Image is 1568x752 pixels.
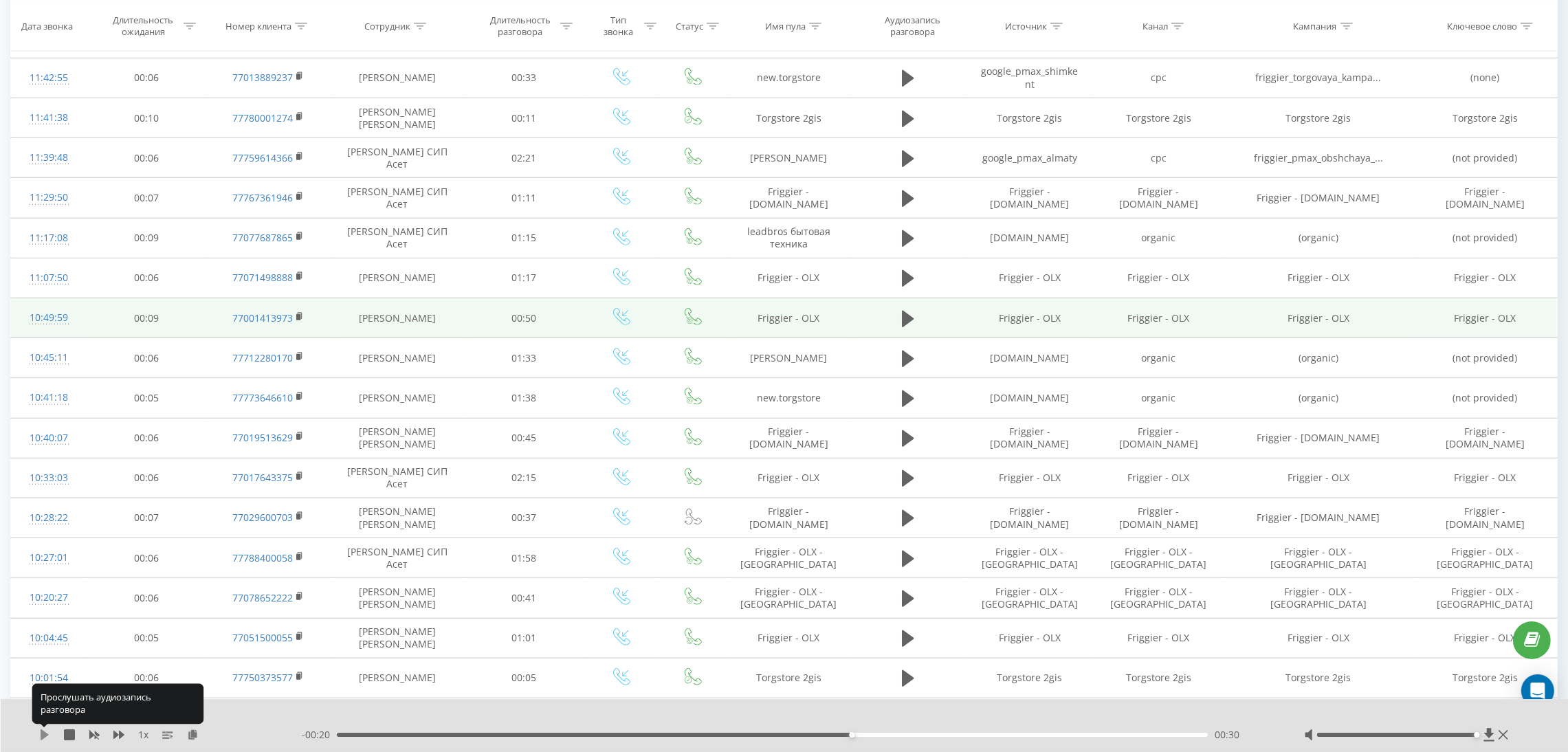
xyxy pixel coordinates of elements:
[331,218,464,258] td: [PERSON_NAME] СИП Асет
[464,218,584,258] td: 01:15
[727,58,851,98] td: new.torgstore
[727,258,851,298] td: Friggier - OLX
[464,458,584,498] td: 02:15
[87,578,207,618] td: 00:06
[331,698,464,738] td: [PERSON_NAME] [PERSON_NAME]
[464,58,584,98] td: 00:33
[727,698,851,738] td: Friggier - 2GIS
[87,138,207,178] td: 00:06
[965,698,1094,738] td: Friggier - 2GIS
[25,144,74,171] div: 11:39:48
[1223,578,1414,618] td: Friggier - OLX - [GEOGRAPHIC_DATA]
[331,658,464,698] td: [PERSON_NAME]
[1414,298,1557,338] td: Friggier - OLX
[464,338,584,378] td: 01:33
[676,20,703,32] div: Статус
[1414,458,1557,498] td: Friggier - OLX
[1414,338,1557,378] td: (not provided)
[25,184,74,211] div: 11:29:50
[1223,378,1414,418] td: (organic)
[1223,498,1414,538] td: Friggier - [DOMAIN_NAME]
[1414,578,1557,618] td: Friggier - OLX - [GEOGRAPHIC_DATA]
[232,551,293,564] a: 77788400058
[727,338,851,378] td: [PERSON_NAME]
[232,391,293,404] a: 77773646610
[1223,218,1414,258] td: (organic)
[1094,538,1222,578] td: Friggier - OLX - [GEOGRAPHIC_DATA]
[1223,538,1414,578] td: Friggier - OLX - [GEOGRAPHIC_DATA]
[1094,298,1222,338] td: Friggier - OLX
[1414,218,1557,258] td: (not provided)
[464,498,584,538] td: 00:37
[1414,58,1557,98] td: (none)
[1254,151,1383,164] span: friggier_pmax_obshchaya_...
[464,378,584,418] td: 01:38
[1223,338,1414,378] td: (organic)
[1094,578,1222,618] td: Friggier - OLX - [GEOGRAPHIC_DATA]
[1414,618,1557,658] td: Friggier - OLX
[1223,418,1414,458] td: Friggier - [DOMAIN_NAME]
[232,471,293,484] a: 77017643375
[464,178,584,218] td: 01:11
[965,578,1094,618] td: Friggier - OLX - [GEOGRAPHIC_DATA]
[331,578,464,618] td: [PERSON_NAME] [PERSON_NAME]
[1094,98,1222,138] td: Torgstore 2gis
[1142,20,1168,32] div: Канал
[331,298,464,338] td: [PERSON_NAME]
[331,418,464,458] td: [PERSON_NAME] [PERSON_NAME]
[727,658,851,698] td: Torgstore 2gis
[1255,71,1381,84] span: friggier_torgovaya_kampa...
[965,138,1094,178] td: google_pmax_almaty
[232,431,293,444] a: 77019513629
[727,178,851,218] td: Friggier - [DOMAIN_NAME]
[965,178,1094,218] td: Friggier - [DOMAIN_NAME]
[25,625,74,652] div: 10:04:45
[596,14,641,38] div: Тип звонка
[965,498,1094,538] td: Friggier - [DOMAIN_NAME]
[87,418,207,458] td: 00:06
[87,618,207,658] td: 00:05
[1094,258,1222,298] td: Friggier - OLX
[1414,698,1557,738] td: Friggier - 2GIS
[1414,538,1557,578] td: Friggier - OLX - [GEOGRAPHIC_DATA]
[25,225,74,252] div: 11:17:08
[1005,20,1047,32] div: Источник
[1414,138,1557,178] td: (not provided)
[232,271,293,284] a: 77071498888
[302,728,337,742] span: - 00:20
[765,20,806,32] div: Имя пула
[232,111,293,124] a: 77780001274
[232,351,293,364] a: 77712280170
[1223,618,1414,658] td: Friggier - OLX
[965,338,1094,378] td: [DOMAIN_NAME]
[1223,458,1414,498] td: Friggier - OLX
[232,631,293,644] a: 77051500055
[232,591,293,604] a: 77078652222
[87,258,207,298] td: 00:06
[965,378,1094,418] td: [DOMAIN_NAME]
[1414,258,1557,298] td: Friggier - OLX
[965,258,1094,298] td: Friggier - OLX
[331,98,464,138] td: [PERSON_NAME] [PERSON_NAME]
[1094,218,1222,258] td: organic
[965,98,1094,138] td: Torgstore 2gis
[232,71,293,84] a: 77013889237
[331,178,464,218] td: [PERSON_NAME] СИП Асет
[87,458,207,498] td: 00:06
[1223,298,1414,338] td: Friggier - OLX
[232,151,293,164] a: 77759614366
[727,138,851,178] td: [PERSON_NAME]
[25,584,74,611] div: 10:20:27
[1414,98,1557,138] td: Torgstore 2gis
[1094,698,1222,738] td: Friggier - 2GIS
[331,538,464,578] td: [PERSON_NAME] СИП Асет
[1094,418,1222,458] td: Friggier - [DOMAIN_NAME]
[1223,658,1414,698] td: Torgstore 2gis
[232,231,293,244] a: 77077687865
[331,458,464,498] td: [PERSON_NAME] СИП Асет
[232,191,293,204] a: 77767361946
[464,298,584,338] td: 00:50
[1223,698,1414,738] td: Friggier - 2GIS
[1414,178,1557,218] td: Friggier - [DOMAIN_NAME]
[87,218,207,258] td: 00:09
